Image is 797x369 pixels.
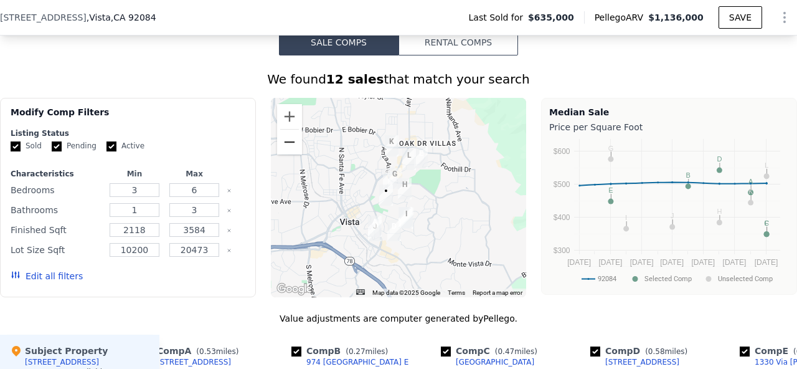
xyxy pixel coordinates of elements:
[528,11,574,24] span: $635,000
[469,11,529,24] span: Last Sold for
[473,289,522,296] a: Report a map error
[630,258,654,267] text: [DATE]
[107,169,162,179] div: Min
[142,345,243,357] div: Comp A
[598,258,622,267] text: [DATE]
[590,345,692,357] div: Comp D
[368,216,382,237] div: 630 Crest Dr
[748,178,753,185] text: A
[448,289,465,296] a: Terms (opens in new tab)
[274,281,315,297] img: Google
[671,212,674,219] text: J
[279,29,398,55] button: Sale Comps
[10,345,108,357] div: Subject Property
[549,136,789,292] svg: A chart.
[441,357,534,367] a: [GEOGRAPHIC_DATA]
[11,241,102,259] div: Lot Size Sqft
[11,181,102,199] div: Bedrooms
[106,141,116,151] input: Active
[717,155,722,163] text: D
[554,180,570,189] text: $500
[648,347,665,356] span: 0.58
[11,221,102,239] div: Finished Sqft
[11,141,42,151] label: Sold
[490,347,542,356] span: ( miles)
[441,345,542,357] div: Comp C
[157,357,231,367] div: [STREET_ADDRESS]
[227,248,232,253] button: Clear
[385,135,398,156] div: 1143 Portola St
[291,357,408,367] a: 974 [GEOGRAPHIC_DATA] E
[691,258,715,267] text: [DATE]
[227,228,232,233] button: Clear
[277,104,302,129] button: Zoom in
[717,208,722,215] text: H
[387,220,401,241] div: 2424 Alta Vista Dr
[598,275,616,283] text: 92084
[326,72,384,87] strong: 12 sales
[356,289,365,295] button: Keyboard shortcuts
[11,201,102,219] div: Bathrooms
[11,169,102,179] div: Characteristics
[11,106,245,128] div: Modify Comp Filters
[11,128,245,138] div: Listing Status
[549,106,789,118] div: Median Sale
[383,168,397,189] div: 974 Bel Air Dr E
[456,357,534,367] div: [GEOGRAPHIC_DATA]
[167,169,222,179] div: Max
[106,141,144,151] label: Active
[349,347,365,356] span: 0.27
[554,147,570,156] text: $600
[686,171,691,179] text: B
[772,5,797,30] button: Show Options
[277,130,302,155] button: Zoom out
[595,11,649,24] span: Pellego ARV
[648,12,704,22] span: $1,136,000
[723,258,747,267] text: [DATE]
[227,188,232,193] button: Clear
[379,184,393,206] div: 737 Alta Vista Dr
[227,208,232,213] button: Clear
[644,275,692,283] text: Selected Comp
[52,141,97,151] label: Pending
[306,357,408,367] div: 974 [GEOGRAPHIC_DATA] E
[605,357,679,367] div: [STREET_ADDRESS]
[291,345,393,357] div: Comp B
[341,347,393,356] span: ( miles)
[87,11,156,24] span: , Vista
[590,357,679,367] a: [STREET_ADDRESS]
[718,275,773,283] text: Unselected Comp
[11,270,83,282] button: Edit all filters
[388,168,402,189] div: 922 Capri Dr
[25,357,99,367] div: [STREET_ADDRESS]
[554,213,570,222] text: $400
[274,281,315,297] a: Open this area in Google Maps (opens a new window)
[625,214,627,221] text: I
[372,289,440,296] span: Map data ©2025 Google
[549,118,789,136] div: Price per Square Foot
[398,178,412,199] div: 1124 Alta Vista Dr
[765,219,769,227] text: F
[640,347,692,356] span: ( miles)
[398,207,412,228] div: 1026 Eucalyptus Ave
[199,347,216,356] span: 0.53
[398,29,518,55] button: Rental Comps
[567,258,591,267] text: [DATE]
[608,186,613,194] text: E
[498,347,514,356] span: 0.47
[748,188,753,195] text: K
[765,161,768,169] text: L
[414,147,428,168] div: 1330 Via Christina
[554,246,570,255] text: $300
[400,208,413,229] div: 1028 Eucalyptus Ave
[11,141,21,151] input: Sold
[52,141,62,151] input: Pending
[608,145,614,152] text: G
[111,12,156,22] span: , CA 92084
[142,357,231,367] a: [STREET_ADDRESS]
[191,347,243,356] span: ( miles)
[719,6,762,29] button: SAVE
[402,149,416,170] div: 1012 Rosario Ln
[660,258,684,267] text: [DATE]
